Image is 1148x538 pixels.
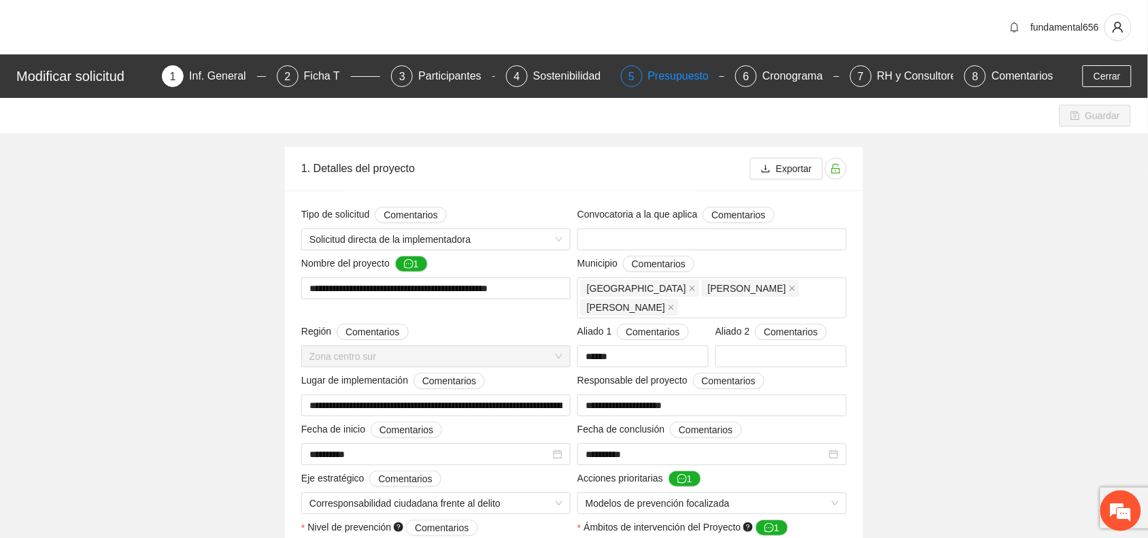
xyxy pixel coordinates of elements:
div: 5Presupuesto [621,65,725,87]
span: Nivel de prevención [307,520,477,536]
span: Convocatoria a la que aplica [577,207,775,223]
span: close [789,285,796,292]
span: Comentarios [702,373,756,388]
span: 1 [170,71,176,82]
span: user [1105,21,1131,33]
span: Comentarios [632,256,686,271]
span: Comentarios [379,422,433,437]
div: RH y Consultores [877,65,973,87]
span: [PERSON_NAME] [708,281,786,296]
button: Municipio [623,256,694,272]
button: Aliado 1 [617,324,688,340]
span: message [677,474,687,485]
span: Tipo de solicitud [301,207,447,223]
span: Aquiles Serdán [581,299,678,316]
span: Comentarios [711,207,765,222]
span: Exportar [776,161,812,176]
button: Tipo de solicitud [375,207,446,223]
span: 4 [514,71,520,82]
span: Responsable del proyecto [577,373,764,389]
span: close [689,285,696,292]
div: Ficha T [304,65,351,87]
span: Chihuahua [581,280,699,297]
button: unlock [825,158,847,180]
span: unlock [826,163,846,174]
div: Presupuesto [648,65,720,87]
span: [GEOGRAPHIC_DATA] [587,281,686,296]
span: [PERSON_NAME] [587,300,665,315]
span: Corresponsabilidad ciudadana frente al delito [309,493,562,514]
span: Nombre del proyecto [301,256,428,272]
button: Cerrar [1083,65,1132,87]
button: saveGuardar [1060,105,1131,127]
span: 3 [399,71,405,82]
span: Acciones prioritarias [577,471,701,487]
span: question-circle [743,522,753,532]
div: Comentarios [992,65,1053,87]
div: 1Inf. General [162,65,266,87]
span: Estamos en línea. [79,182,188,319]
div: 1. Detalles del proyecto [301,149,750,188]
span: close [668,304,675,311]
span: 2 [284,71,290,82]
div: 8Comentarios [964,65,1053,87]
div: Chatee con nosotros ahora [71,69,229,87]
div: 3Participantes [391,65,495,87]
div: 7RH y Consultores [850,65,954,87]
button: Ámbitos de intervención del Proyecto question-circle [756,520,788,536]
span: Comentarios [626,324,679,339]
span: 5 [628,71,635,82]
span: Comentarios [679,422,732,437]
button: bell [1004,16,1026,38]
button: Nombre del proyecto [395,256,428,272]
span: Cerrar [1094,69,1121,84]
button: Aliado 2 [755,324,826,340]
span: Comentarios [384,207,437,222]
span: Cuauhtémoc [702,280,799,297]
span: Fecha de conclusión [577,422,742,438]
span: 7 [858,71,864,82]
span: fundamental656 [1031,22,1099,33]
div: Participantes [418,65,492,87]
span: Solicitud directa de la implementadora [309,229,562,250]
button: Lugar de implementación [413,373,485,389]
span: bell [1004,22,1025,33]
div: 4Sostenibilidad [506,65,610,87]
div: Minimizar ventana de chat en vivo [223,7,256,39]
div: Cronograma [762,65,834,87]
button: Fecha de conclusión [670,422,741,438]
span: Aliado 1 [577,324,689,340]
button: Convocatoria a la que aplica [703,207,774,223]
span: Zona centro sur [309,346,562,367]
button: Fecha de inicio [371,422,442,438]
button: Nivel de prevención question-circle [406,520,477,536]
button: Eje estratégico [369,471,441,487]
span: Comentarios [422,373,476,388]
span: Lugar de implementación [301,373,485,389]
span: Comentarios [345,324,399,339]
span: Comentarios [764,324,817,339]
div: 6Cronograma [735,65,839,87]
span: Región [301,324,409,340]
textarea: Escriba su mensaje y pulse “Intro” [7,371,259,419]
div: 2Ficha T [277,65,381,87]
span: question-circle [394,522,403,532]
span: Ámbitos de intervención del Proyecto [584,520,788,536]
span: Modelos de prevención focalizada [586,493,839,514]
span: message [404,259,413,270]
button: downloadExportar [750,158,823,180]
span: 6 [743,71,749,82]
span: Aliado 2 [715,324,827,340]
button: Acciones prioritarias [669,471,701,487]
span: Municipio [577,256,694,272]
span: Comentarios [415,520,469,535]
button: Región [337,324,408,340]
div: Inf. General [189,65,257,87]
span: Comentarios [378,471,432,486]
div: Sostenibilidad [533,65,612,87]
span: message [764,523,774,534]
span: Fecha de inicio [301,422,442,438]
div: Modificar solicitud [16,65,154,87]
button: user [1104,14,1132,41]
button: Responsable del proyecto [693,373,764,389]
